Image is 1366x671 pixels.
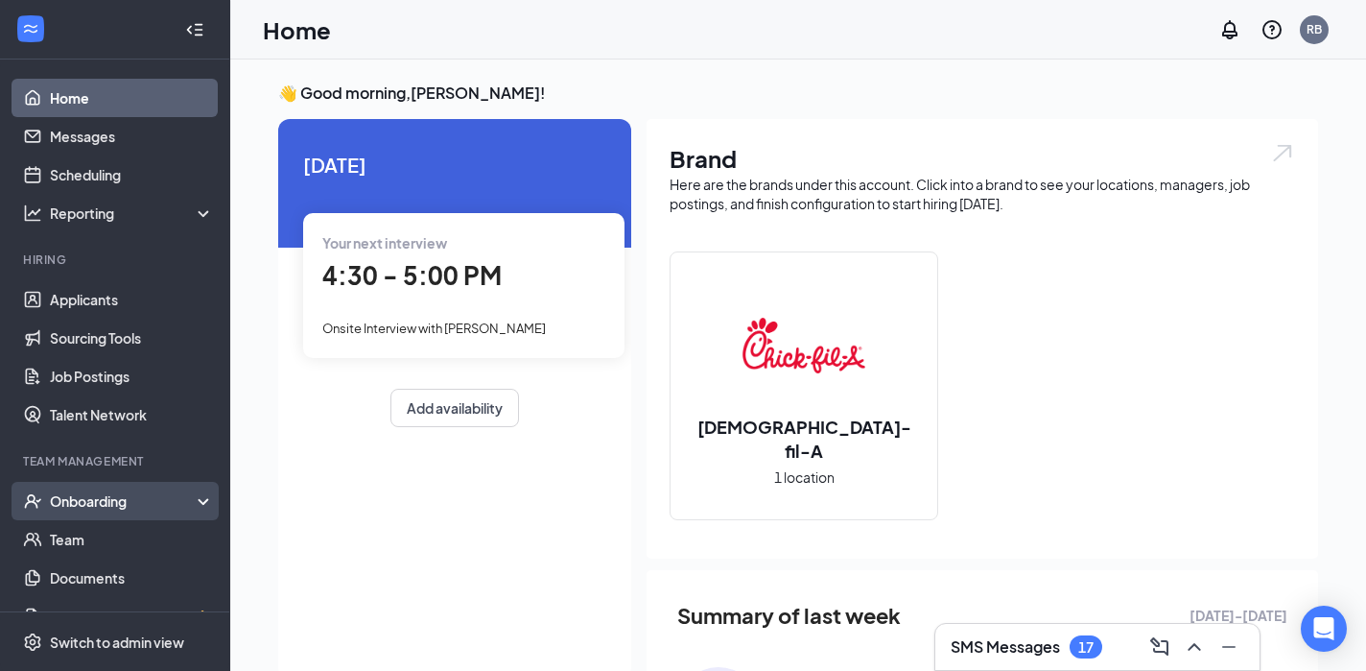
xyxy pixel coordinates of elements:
a: SurveysCrown [50,597,214,635]
img: Chick-fil-A [742,284,865,407]
svg: Minimize [1217,635,1240,659]
h3: 👋 Good morning, [PERSON_NAME] ! [278,83,1318,104]
button: Add availability [390,389,519,427]
svg: ComposeMessage [1148,635,1171,659]
span: [DATE] - [DATE] [1189,605,1287,626]
button: ComposeMessage [1144,632,1175,662]
span: Onsite Interview with [PERSON_NAME] [322,321,546,336]
a: Scheduling [50,156,214,194]
a: Applicants [50,280,214,319]
svg: Settings [23,633,42,652]
svg: UserCheck [23,491,42,511]
div: 17 [1078,639,1094,656]
svg: Collapse [185,20,204,39]
svg: WorkstreamLogo [21,19,40,38]
h1: Home [263,13,331,46]
span: [DATE] [303,150,606,180]
button: Minimize [1213,632,1244,662]
a: Team [50,520,214,559]
button: ChevronUp [1179,632,1210,662]
svg: Notifications [1218,18,1241,41]
h2: [DEMOGRAPHIC_DATA]-fil-A [671,415,937,463]
img: open.6027fd2a22e1237b5b06.svg [1270,142,1295,164]
span: Summary of last week [677,599,901,633]
a: Messages [50,117,214,156]
div: Hiring [23,252,210,268]
svg: QuestionInfo [1260,18,1284,41]
div: Open Intercom Messenger [1301,606,1347,652]
svg: ChevronUp [1183,635,1206,659]
div: RB [1307,21,1322,37]
div: Switch to admin view [50,633,184,652]
a: Documents [50,559,214,597]
h1: Brand [670,142,1295,175]
svg: Analysis [23,204,42,223]
h3: SMS Messages [951,636,1060,658]
a: Job Postings [50,357,214,395]
div: Reporting [50,204,215,223]
a: Home [50,79,214,117]
a: Sourcing Tools [50,319,214,357]
span: Your next interview [322,234,447,252]
span: 4:30 - 5:00 PM [322,259,502,291]
a: Talent Network [50,395,214,434]
div: Team Management [23,453,210,469]
span: 1 location [774,467,835,488]
div: Onboarding [50,491,198,511]
div: Here are the brands under this account. Click into a brand to see your locations, managers, job p... [670,175,1295,213]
